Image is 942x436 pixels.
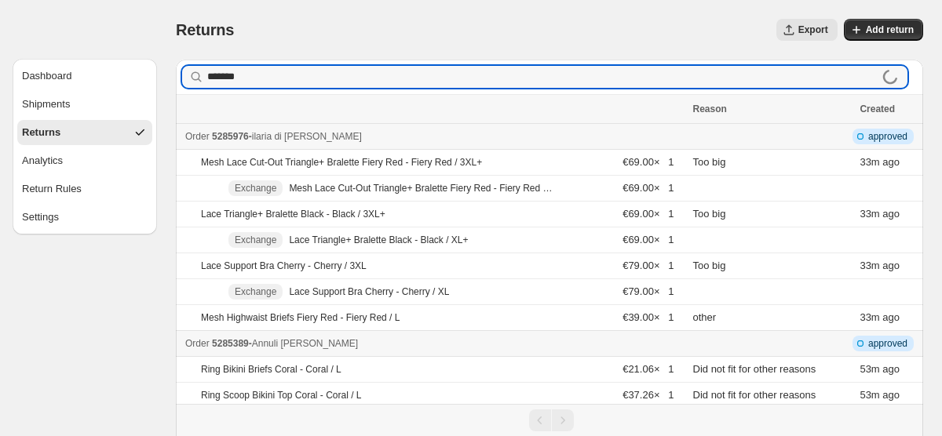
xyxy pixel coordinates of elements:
span: 5285976 [212,131,249,142]
button: Dashboard [17,64,152,89]
div: - [185,336,684,351]
button: Settings [17,205,152,230]
span: €79.00 × 1 [623,260,674,271]
p: Mesh Lace Cut-Out Triangle+ Bralette Fiery Red - Fiery Red / 3XL+ [201,156,482,169]
span: Export [798,24,828,36]
p: Lace Triangle+ Bralette Black - Black / 3XL+ [201,208,385,220]
span: Returns [176,21,234,38]
span: Annuli [PERSON_NAME] [252,338,358,349]
time: Tuesday, September 23, 2025 at 3:04:31 PM [860,260,879,271]
div: Returns [22,125,60,140]
span: €69.00 × 1 [623,156,674,168]
p: Lace Triangle+ Bralette Black - Black / XL+ [289,234,468,246]
div: Settings [22,209,59,225]
time: Tuesday, September 23, 2025 at 3:04:31 PM [860,311,879,323]
td: Too big [688,202,856,227]
div: Return Rules [22,181,82,197]
span: Exchange [235,234,276,246]
span: Add return [866,24,914,36]
span: €21.06 × 1 [623,363,674,375]
td: ago [855,253,923,279]
span: €69.00 × 1 [623,182,674,194]
div: Analytics [22,153,63,169]
span: ilaria di [PERSON_NAME] [252,131,362,142]
span: €79.00 × 1 [623,285,674,297]
button: Export [776,19,838,41]
button: Return Rules [17,176,152,202]
nav: Pagination [176,404,923,436]
td: other [688,305,856,331]
time: Tuesday, September 23, 2025 at 3:04:31 PM [860,156,879,168]
span: 5285389 [212,338,249,349]
button: Add return [844,19,923,41]
span: Created [860,104,895,114]
span: €39.00 × 1 [623,311,674,323]
div: Shipments [22,96,70,112]
span: €69.00 × 1 [623,208,674,220]
td: Too big [688,253,856,279]
p: Ring Scoop Bikini Top Coral - Coral / L [201,389,362,401]
p: Lace Support Bra Cherry - Cherry / 3XL [201,260,367,272]
span: €37.26 × 1 [623,389,674,401]
td: Did not fit for other reasons [688,383,856,409]
div: - [185,129,684,144]
td: ago [855,202,923,227]
td: ago [855,357,923,383]
button: Analytics [17,148,152,173]
td: Did not fit for other reasons [688,357,856,383]
td: ago [855,150,923,176]
td: Too big [688,150,856,176]
span: approved [868,337,907,350]
time: Tuesday, September 23, 2025 at 3:04:31 PM [860,208,879,220]
span: approved [868,130,907,143]
p: Lace Support Bra Cherry - Cherry / XL [289,285,449,298]
time: Tuesday, September 23, 2025 at 2:44:42 PM [860,389,879,401]
button: Shipments [17,92,152,117]
span: €69.00 × 1 [623,234,674,245]
td: ago [855,383,923,409]
span: Exchange [235,182,276,194]
span: Exchange [235,285,276,298]
span: Order [185,338,210,349]
td: ago [855,305,923,331]
time: Tuesday, September 23, 2025 at 2:44:42 PM [860,363,879,375]
span: Reason [693,104,727,114]
div: Dashboard [22,68,72,84]
span: Order [185,131,210,142]
p: Mesh Lace Cut-Out Triangle+ Bralette Fiery Red - Fiery Red / XL+ [289,182,554,194]
p: Mesh Highwaist Briefs Fiery Red - Fiery Red / L [201,311,400,324]
button: Returns [17,120,152,145]
p: Ring Bikini Briefs Coral - Coral / L [201,363,341,376]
